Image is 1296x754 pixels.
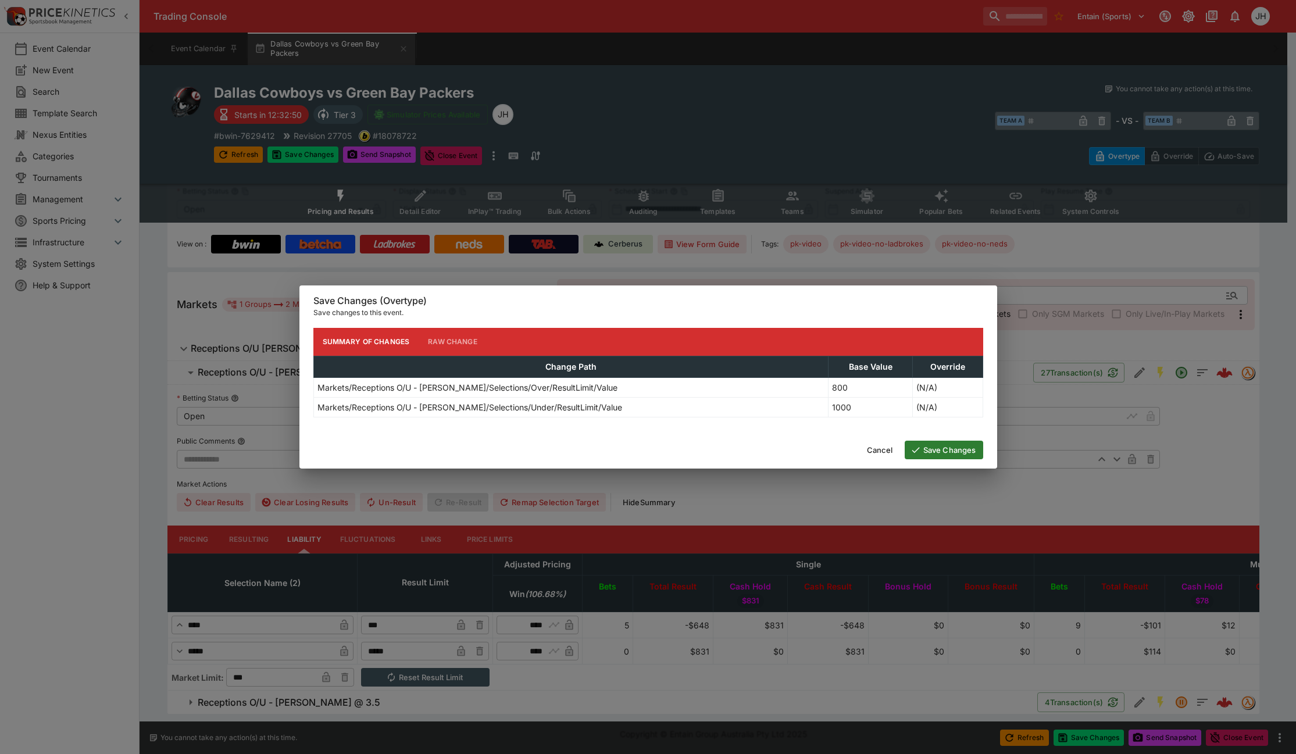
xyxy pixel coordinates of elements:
[313,328,419,356] button: Summary of Changes
[913,397,983,417] td: (N/A)
[913,377,983,397] td: (N/A)
[829,356,913,377] th: Base Value
[317,381,617,394] p: Markets/Receptions O/U - [PERSON_NAME]/Selections/Over/ResultLimit/Value
[829,397,913,417] td: 1000
[905,441,983,459] button: Save Changes
[313,307,983,319] p: Save changes to this event.
[317,401,622,413] p: Markets/Receptions O/U - [PERSON_NAME]/Selections/Under/ResultLimit/Value
[913,356,983,377] th: Override
[419,328,487,356] button: Raw Change
[829,377,913,397] td: 800
[860,441,900,459] button: Cancel
[313,295,983,307] h6: Save Changes (Overtype)
[313,356,829,377] th: Change Path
